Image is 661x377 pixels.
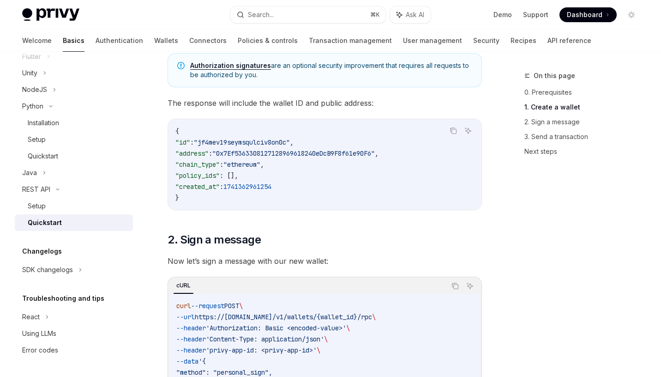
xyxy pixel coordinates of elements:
img: light logo [22,8,79,21]
span: } [175,194,179,202]
a: Setup [15,198,133,214]
span: On this page [534,70,575,81]
a: 3. Send a transaction [524,129,646,144]
span: --header [176,324,206,332]
span: curl [176,302,191,310]
a: Setup [15,131,133,148]
span: 2. Sign a message [168,232,261,247]
div: React [22,311,40,322]
a: User management [403,30,462,52]
a: Quickstart [15,214,133,231]
a: Error codes [15,342,133,359]
span: --request [191,302,224,310]
span: \ [324,335,328,343]
a: Next steps [524,144,646,159]
span: --header [176,335,206,343]
button: Toggle dark mode [624,7,639,22]
span: 'Content-Type: application/json' [206,335,324,343]
a: API reference [547,30,591,52]
span: "jf4mev19seymsqulciv8on0c" [194,138,290,146]
div: Search... [248,9,274,20]
button: Search...⌘K [230,6,386,23]
div: Unity [22,67,37,79]
div: cURL [174,280,193,291]
a: Policies & controls [238,30,298,52]
span: "address" [175,149,209,158]
button: Ask AI [390,6,431,23]
span: : [220,182,223,191]
button: Ask AI [464,280,476,292]
span: '{ [198,357,206,365]
div: Setup [28,134,46,145]
h5: Changelogs [22,246,62,257]
div: Python [22,101,43,112]
a: 2. Sign a message [524,115,646,129]
span: : [220,160,223,169]
span: : [], [220,171,238,180]
a: Authorization signatures [190,61,271,70]
div: Setup [28,201,46,212]
span: { [175,127,179,135]
a: 1. Create a wallet [524,100,646,115]
svg: Note [177,62,185,69]
a: Using LLMs [15,325,133,342]
a: Demo [493,10,512,19]
a: Wallets [154,30,178,52]
a: Welcome [22,30,52,52]
div: Error codes [22,345,58,356]
button: Copy the contents from the code block [447,125,459,137]
span: \ [317,346,320,354]
span: are an optional security improvement that requires all requests to be authorized by you. [190,61,472,79]
a: Support [523,10,548,19]
span: The response will include the wallet ID and public address: [168,97,482,109]
div: SDK changelogs [22,264,73,275]
div: Java [22,167,37,178]
span: \ [372,313,376,321]
button: Ask AI [462,125,474,137]
span: --url [176,313,195,321]
div: NodeJS [22,84,47,95]
span: "method": "personal_sign", [176,368,272,377]
span: , [375,149,379,158]
a: Quickstart [15,148,133,164]
span: --header [176,346,206,354]
a: Recipes [511,30,536,52]
span: 'privy-app-id: <privy-app-id>' [206,346,317,354]
a: Basics [63,30,84,52]
span: "chain_type" [175,160,220,169]
span: POST [224,302,239,310]
span: "0x7Ef5363308127128969618240eDcB9F8f61e90F6" [212,149,375,158]
a: Connectors [189,30,227,52]
div: Installation [28,117,59,128]
span: "policy_ids" [175,171,220,180]
a: Installation [15,115,133,131]
span: "id" [175,138,190,146]
a: Authentication [96,30,143,52]
span: Ask AI [406,10,424,19]
span: : [209,149,212,158]
span: \ [346,324,350,332]
span: , [260,160,264,169]
span: Now let’s sign a message with our new wallet: [168,255,482,268]
a: Security [473,30,499,52]
span: 1741362961254 [223,182,271,191]
span: : [190,138,194,146]
span: "created_at" [175,182,220,191]
span: https://[DOMAIN_NAME]/v1/wallets/{wallet_id}/rpc [195,313,372,321]
a: Transaction management [309,30,392,52]
span: --data [176,357,198,365]
span: \ [239,302,243,310]
span: Dashboard [567,10,602,19]
a: Dashboard [559,7,617,22]
span: , [290,138,294,146]
h5: Troubleshooting and tips [22,293,104,304]
span: ⌘ K [370,11,380,18]
button: Copy the contents from the code block [449,280,461,292]
div: Using LLMs [22,328,56,339]
a: 0. Prerequisites [524,85,646,100]
div: Quickstart [28,151,58,162]
div: REST API [22,184,50,195]
span: 'Authorization: Basic <encoded-value>' [206,324,346,332]
span: "ethereum" [223,160,260,169]
div: Quickstart [28,217,62,228]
